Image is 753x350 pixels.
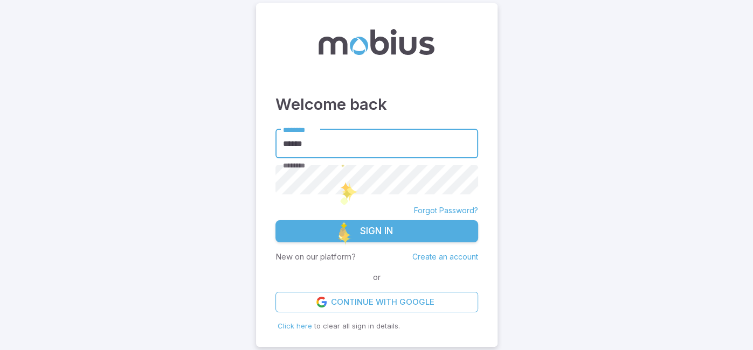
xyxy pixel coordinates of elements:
a: Create an account [412,252,478,261]
a: Forgot Password? [414,205,478,216]
h3: Welcome back [275,93,478,116]
button: Sign In [275,220,478,243]
span: Click here [278,321,312,330]
span: or [370,271,383,283]
p: New on our platform? [275,251,356,263]
a: Continue with Google [275,292,478,312]
p: to clear all sign in details. [278,321,476,332]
